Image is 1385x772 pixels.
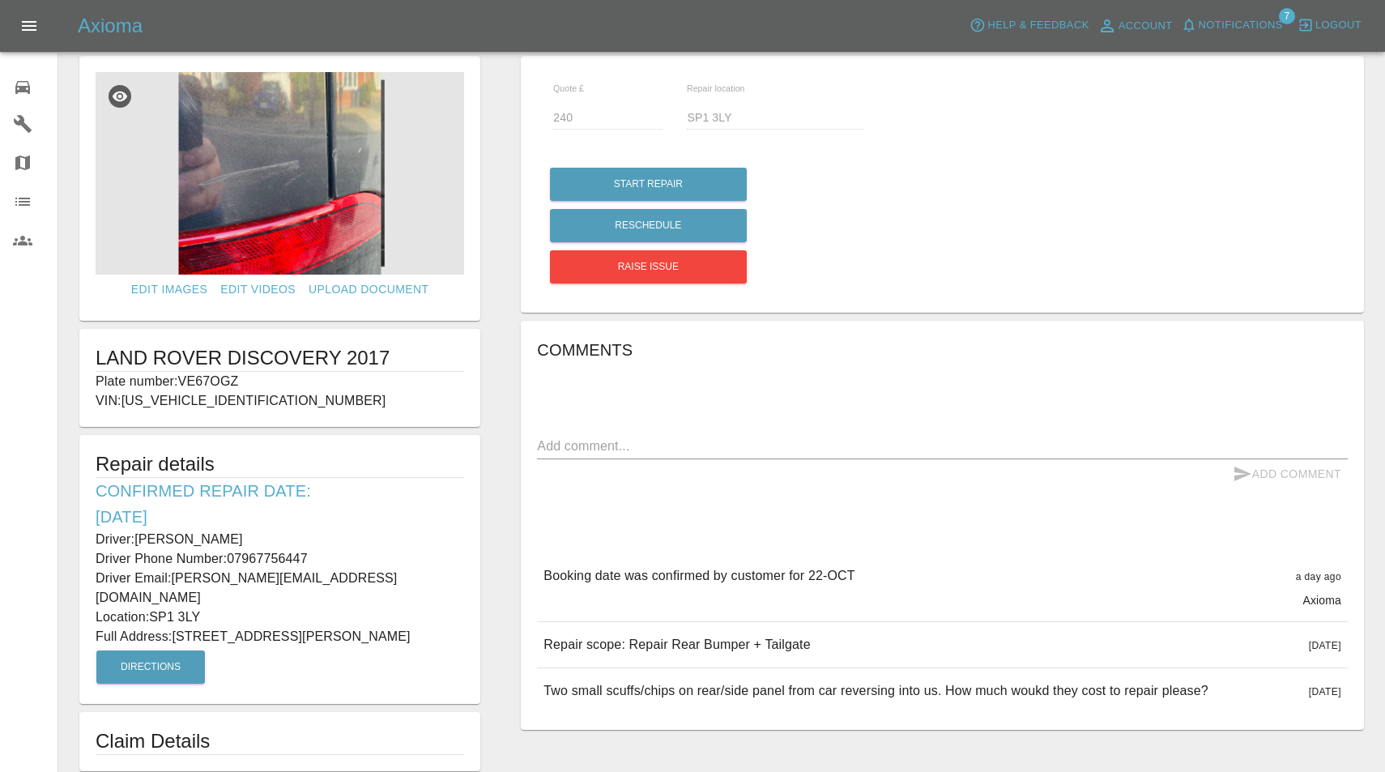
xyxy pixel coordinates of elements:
[1279,8,1295,24] span: 7
[1119,17,1173,36] span: Account
[550,168,747,201] button: Start Repair
[553,83,584,93] span: Quote £
[1309,640,1341,651] span: [DATE]
[543,566,854,586] p: Booking date was confirmed by customer for 22-OCT
[1296,571,1341,582] span: a day ago
[965,13,1093,38] button: Help & Feedback
[543,635,810,655] p: Repair scope: Repair Rear Bumper + Tailgate
[1293,13,1366,38] button: Logout
[125,275,214,305] a: Edit Images
[96,478,464,530] h6: Confirmed Repair Date: [DATE]
[687,83,745,93] span: Repair location
[1199,16,1283,35] span: Notifications
[10,6,49,45] button: Open drawer
[1315,16,1362,35] span: Logout
[537,337,1348,363] h6: Comments
[987,16,1089,35] span: Help & Feedback
[96,650,205,684] button: Directions
[1309,686,1341,697] span: [DATE]
[1177,13,1287,38] button: Notifications
[550,250,747,284] button: Raise issue
[96,530,464,549] p: Driver: [PERSON_NAME]
[96,627,464,646] p: Full Address: [STREET_ADDRESS][PERSON_NAME]
[96,72,464,275] img: 351ea9c6-a8bf-48fb-934e-e928a3f49a27
[96,391,464,411] p: VIN: [US_VEHICLE_IDENTIFICATION_NUMBER]
[550,209,747,242] button: Reschedule
[302,275,435,305] a: Upload Document
[1302,592,1341,608] p: Axioma
[96,728,464,754] h1: Claim Details
[543,681,1208,701] p: Two small scuffs/chips on rear/side panel from car reversing into us. How much woukd they cost to...
[96,569,464,608] p: Driver Email: [PERSON_NAME][EMAIL_ADDRESS][DOMAIN_NAME]
[96,345,464,371] h1: LAND ROVER DISCOVERY 2017
[96,372,464,391] p: Plate number: VE67OGZ
[214,275,302,305] a: Edit Videos
[96,549,464,569] p: Driver Phone Number: 07967756447
[96,451,464,477] h5: Repair details
[78,13,143,39] h5: Axioma
[1093,13,1177,39] a: Account
[96,608,464,627] p: Location: SP1 3LY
